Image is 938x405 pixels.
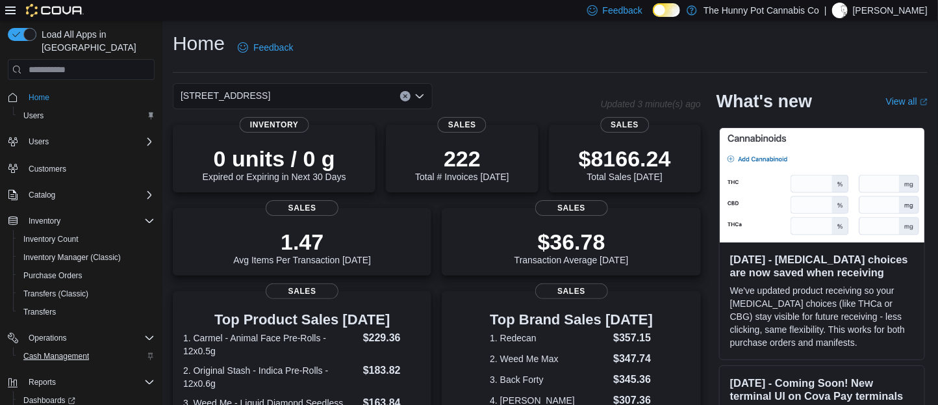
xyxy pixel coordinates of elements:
span: Transfers [23,307,56,317]
a: Inventory Manager (Classic) [18,250,126,265]
span: Inventory [240,117,309,133]
span: Customers [23,160,155,176]
span: Inventory [29,216,60,226]
button: Open list of options [414,91,425,101]
h3: Top Product Sales [DATE] [183,312,421,328]
span: Users [18,108,155,124]
p: | [824,3,827,18]
h1: Home [173,31,225,57]
p: The Hunny Pot Cannabis Co [703,3,819,18]
h3: [DATE] - Coming Soon! New terminal UI on Cova Pay terminals [730,376,914,402]
p: $36.78 [514,229,629,255]
a: Home [23,90,55,105]
a: Inventory Count [18,231,84,247]
a: Feedback [233,34,298,60]
span: Transfers (Classic) [18,286,155,302]
span: Purchase Orders [23,270,82,281]
span: Sales [600,117,649,133]
span: Feedback [603,4,642,17]
div: Expired or Expiring in Next 30 Days [203,146,346,182]
div: Avg Items Per Transaction [DATE] [233,229,371,265]
dd: $229.36 [363,330,422,346]
dd: $345.36 [613,372,653,387]
button: Users [13,107,160,125]
a: Purchase Orders [18,268,88,283]
button: Cash Management [13,347,160,365]
button: Inventory Manager (Classic) [13,248,160,267]
span: Sales [535,200,608,216]
span: Purchase Orders [18,268,155,283]
dt: 2. Weed Me Max [490,352,608,365]
button: Catalog [23,187,60,203]
button: Inventory [3,212,160,230]
span: Operations [29,333,67,343]
h3: Top Brand Sales [DATE] [490,312,653,328]
span: Catalog [23,187,155,203]
button: Transfers (Classic) [13,285,160,303]
span: Transfers [18,304,155,320]
span: Customers [29,164,66,174]
button: Inventory [23,213,66,229]
span: [STREET_ADDRESS] [181,88,270,103]
span: Transfers (Classic) [23,289,88,299]
span: Sales [535,283,608,299]
button: Customers [3,159,160,177]
button: Clear input [400,91,411,101]
dd: $357.15 [613,330,653,346]
a: Users [18,108,49,124]
button: Reports [23,374,61,390]
div: Total # Invoices [DATE] [415,146,509,182]
dt: 3. Back Forty [490,373,608,386]
span: Operations [23,330,155,346]
button: Operations [23,330,72,346]
span: Feedback [253,41,293,54]
h3: [DATE] - [MEDICAL_DATA] choices are now saved when receiving [730,253,914,279]
button: Inventory Count [13,230,160,248]
span: Load All Apps in [GEOGRAPHIC_DATA] [36,28,155,54]
p: [PERSON_NAME] [853,3,928,18]
p: 1.47 [233,229,371,255]
span: Inventory Manager (Classic) [18,250,155,265]
span: Users [29,137,49,147]
h2: What's new [716,91,812,112]
span: Home [23,89,155,105]
a: Cash Management [18,348,94,364]
span: Cash Management [18,348,155,364]
p: 222 [415,146,509,172]
span: Inventory Count [18,231,155,247]
button: Users [3,133,160,151]
button: Users [23,134,54,150]
a: Customers [23,161,71,177]
p: 0 units / 0 g [203,146,346,172]
span: Home [29,92,49,103]
button: Reports [3,373,160,391]
a: Transfers [18,304,61,320]
span: Cash Management [23,351,89,361]
span: Sales [438,117,487,133]
dd: $347.74 [613,351,653,367]
img: Cova [26,4,84,17]
p: We've updated product receiving so your [MEDICAL_DATA] choices (like THCa or CBG) stay visible fo... [730,284,914,349]
input: Dark Mode [653,3,680,17]
dd: $183.82 [363,363,422,378]
a: Transfers (Classic) [18,286,94,302]
span: Users [23,111,44,121]
span: Sales [266,200,338,216]
dt: 2. Original Stash - Indica Pre-Rolls - 12x0.6g [183,364,358,390]
span: Sales [266,283,338,299]
button: Operations [3,329,160,347]
button: Transfers [13,303,160,321]
button: Catalog [3,186,160,204]
span: Catalog [29,190,55,200]
svg: External link [920,98,928,106]
dt: 1. Carmel - Animal Face Pre-Rolls - 12x0.5g [183,332,358,358]
span: Inventory [23,213,155,229]
div: Marcus Lautenbach [832,3,848,18]
span: Reports [23,374,155,390]
div: Total Sales [DATE] [579,146,671,182]
span: Users [23,134,155,150]
span: Reports [29,377,56,387]
dt: 1. Redecan [490,332,608,345]
p: Updated 3 minute(s) ago [601,99,701,109]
